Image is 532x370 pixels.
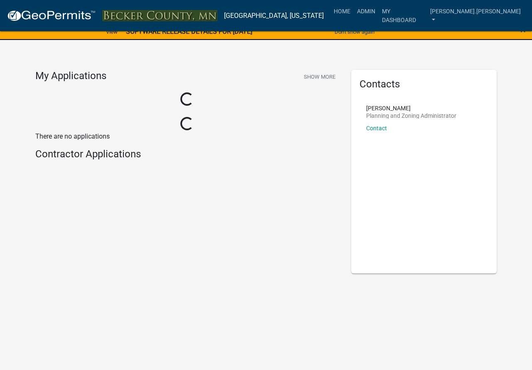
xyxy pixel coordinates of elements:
[35,148,339,164] wm-workflow-list-section: Contractor Applications
[366,105,456,111] p: [PERSON_NAME]
[126,27,252,35] strong: SOFTWARE RELEASE DETAILS FOR [DATE]
[366,113,456,119] p: Planning and Zoning Administrator
[103,25,121,39] a: View
[360,78,488,90] h5: Contacts
[366,125,387,132] a: Contact
[379,3,427,28] a: My Dashboard
[520,25,526,35] button: Close
[427,3,525,28] a: [PERSON_NAME].[PERSON_NAME]
[102,10,217,21] img: Becker County, Minnesota
[354,3,379,19] a: Admin
[35,70,106,82] h4: My Applications
[224,9,324,23] a: [GEOGRAPHIC_DATA], [US_STATE]
[300,70,339,84] button: Show More
[330,3,354,19] a: Home
[331,25,378,39] button: Don't show again
[35,132,339,142] p: There are no applications
[35,148,339,160] h4: Contractor Applications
